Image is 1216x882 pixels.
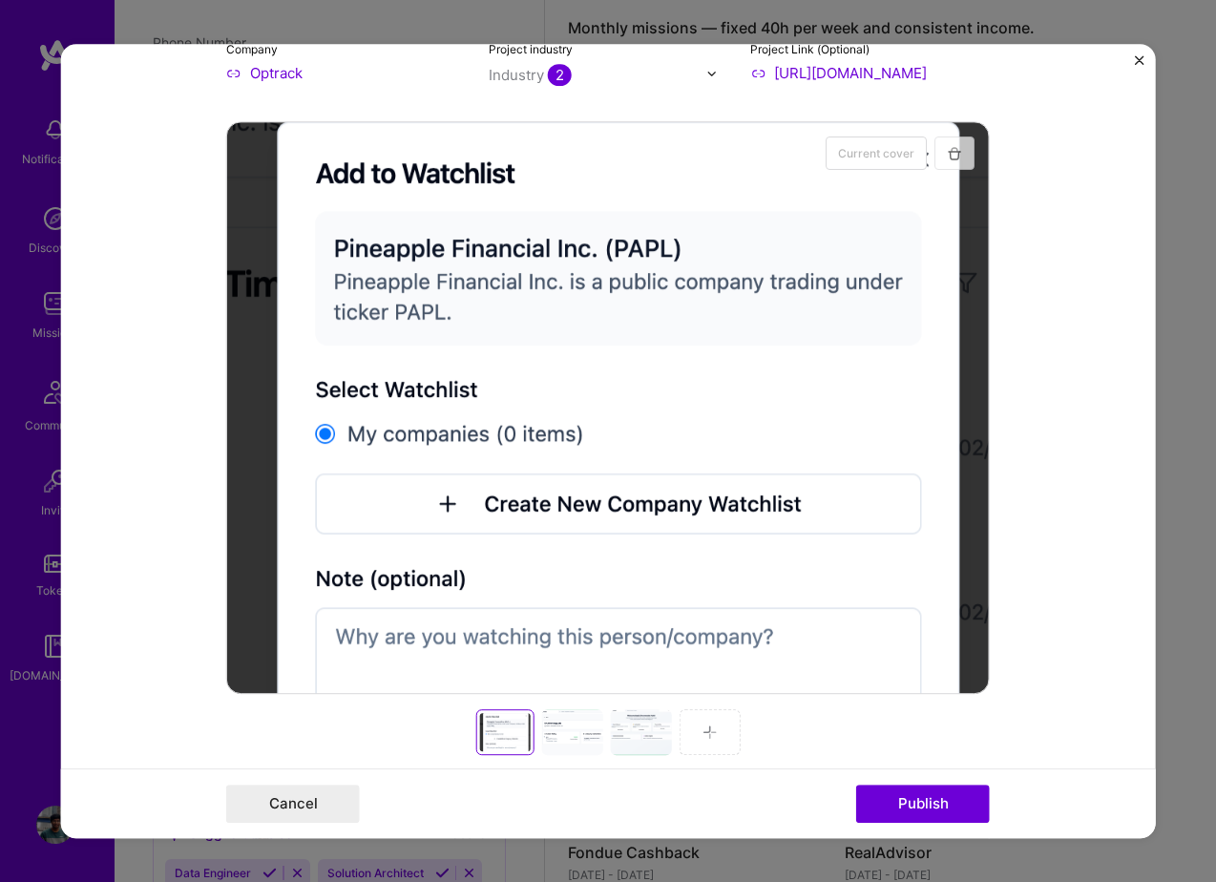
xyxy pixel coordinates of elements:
img: Trash [947,146,962,161]
span: 2 [548,64,572,86]
input: Enter link [750,63,990,83]
button: Close [1134,55,1143,75]
label: Company [226,42,278,56]
button: Current cover [826,136,927,170]
div: Industry [489,65,572,85]
img: Add [702,724,718,740]
img: drop icon [705,68,717,79]
input: Enter name or website [226,63,466,83]
button: Cancel [226,785,360,823]
button: Publish [856,785,990,823]
label: Project industry [489,42,573,56]
label: Project Link (Optional) [750,42,870,56]
div: Add [226,121,990,694]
